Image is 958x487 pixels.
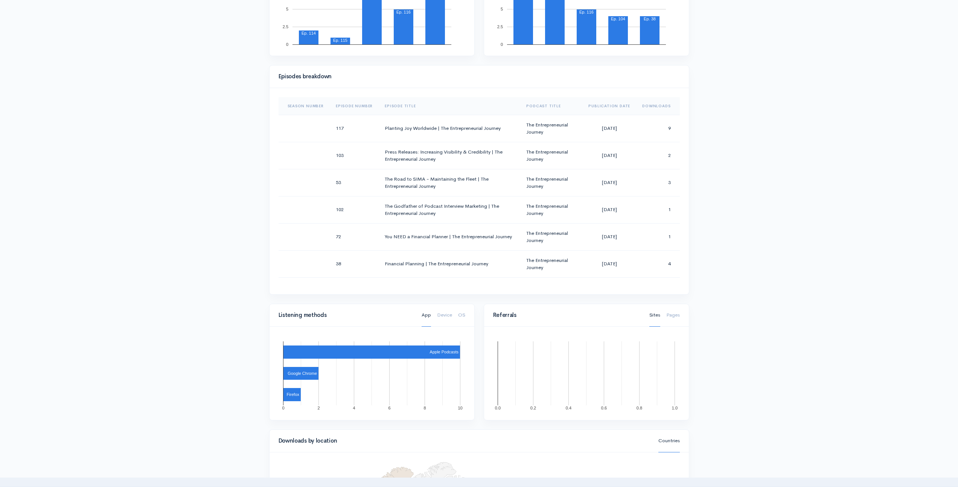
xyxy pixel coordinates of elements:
[286,392,299,397] text: Firefox
[379,277,520,304] td: Better Together - Leadership Lessons | The Entrepreneurial Journey
[279,73,675,80] h4: Episodes breakdown
[279,336,465,411] svg: A chart.
[636,169,679,196] td: 3
[636,277,679,304] td: 2
[582,169,636,196] td: [DATE]
[601,406,606,410] text: 0.6
[379,169,520,196] td: The Road to SIMA - Maintaining the Fleet | The Entrepreneurial Journey
[330,115,379,142] td: 117
[644,17,656,21] text: Ep. 38
[279,97,330,115] th: Sort column
[353,406,355,410] text: 4
[520,97,582,115] th: Sort column
[520,196,582,223] td: The Entrepreneurial Journey
[282,406,284,410] text: 0
[493,336,680,411] svg: A chart.
[302,31,316,35] text: Ep. 114
[437,304,452,327] a: Device
[422,304,431,327] a: App
[379,223,520,250] td: You NEED a Financial Planner | The Entrepreneurial Journey
[582,97,636,115] th: Sort column
[493,312,640,318] h4: Referrals
[666,304,680,327] a: Pages
[530,406,536,410] text: 0.2
[330,250,379,277] td: 38
[330,277,379,304] td: 22
[279,312,413,318] h4: Listening methods
[317,406,320,410] text: 2
[330,196,379,223] td: 102
[636,223,679,250] td: 1
[396,10,411,14] text: Ep. 116
[636,142,679,169] td: 2
[582,223,636,250] td: [DATE]
[379,250,520,277] td: Financial Planning | The Entrepreneurial Journey
[582,196,636,223] td: [DATE]
[658,429,680,452] a: Countries
[520,142,582,169] td: The Entrepreneurial Journey
[672,406,677,410] text: 1.0
[520,169,582,196] td: The Entrepreneurial Journey
[500,42,503,47] text: 0
[279,438,649,444] h4: Downloads by location
[497,24,503,29] text: 2.5
[388,406,390,410] text: 6
[582,115,636,142] td: [DATE]
[579,10,594,14] text: Ep. 116
[330,169,379,196] td: 53
[458,304,465,327] a: OS
[286,42,288,47] text: 0
[286,7,288,11] text: 5
[582,142,636,169] td: [DATE]
[379,196,520,223] td: The Godfather of Podcast Interview Marketing | The Entrepreneurial Journey
[636,250,679,277] td: 4
[423,406,426,410] text: 8
[636,97,679,115] th: Sort column
[520,223,582,250] td: The Entrepreneurial Journey
[333,38,347,43] text: Ep. 115
[636,196,679,223] td: 1
[500,7,503,11] text: 5
[379,142,520,169] td: Press Releases: Increasing Visibility & Credibility | The Entrepreneurial Journey
[495,406,500,410] text: 0.0
[430,350,458,354] text: Apple Podcasts
[520,277,582,304] td: The Entrepreneurial Journey
[330,142,379,169] td: 103
[520,250,582,277] td: The Entrepreneurial Journey
[520,115,582,142] td: The Entrepreneurial Journey
[582,277,636,304] td: [DATE]
[636,406,642,410] text: 0.8
[649,304,660,327] a: Sites
[379,97,520,115] th: Sort column
[288,371,317,376] text: Google Chrome
[565,406,571,410] text: 0.4
[582,250,636,277] td: [DATE]
[282,24,288,29] text: 2.5
[379,115,520,142] td: Planting Joy Worldwide | The Entrepreneurial Journey
[458,406,462,410] text: 10
[330,223,379,250] td: 72
[636,115,679,142] td: 9
[611,17,625,21] text: Ep. 104
[330,97,379,115] th: Sort column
